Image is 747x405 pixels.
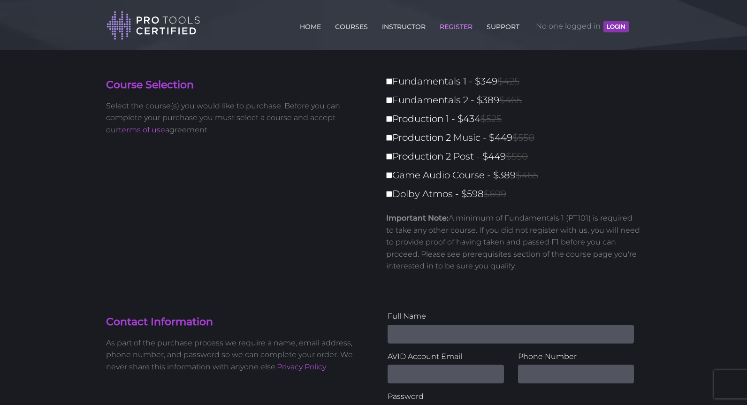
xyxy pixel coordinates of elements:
[106,315,366,329] h4: Contact Information
[499,94,522,106] span: $465
[386,167,647,183] label: Game Audio Course - $389
[107,10,200,41] img: Pro Tools Certified Logo
[506,151,528,162] span: $550
[106,78,366,92] h4: Course Selection
[603,21,629,32] button: LOGIN
[386,212,641,272] p: A minimum of Fundamentals 1 (PT101) is required to take any other course. If you did not register...
[497,76,519,87] span: $425
[536,12,629,40] span: No one logged in
[484,188,506,199] span: $699
[386,111,647,127] label: Production 1 - $434
[386,172,392,178] input: Game Audio Course - $389$465
[437,17,475,32] a: REGISTER
[386,153,392,160] input: Production 2 Post - $449$550
[106,100,366,136] p: Select the course(s) you would like to purchase. Before you can complete your purchase you must s...
[388,351,504,363] label: AVID Account Email
[106,337,366,373] p: As part of the purchase process we require a name, email address, phone number, and password so w...
[297,17,323,32] a: HOME
[388,390,504,403] label: Password
[480,113,502,124] span: $525
[386,97,392,103] input: Fundamentals 2 - $389$465
[333,17,370,32] a: COURSES
[119,125,165,134] a: terms of use
[277,362,326,371] a: Privacy Policy
[386,191,392,197] input: Dolby Atmos - $598$699
[386,116,392,122] input: Production 1 - $434$525
[386,186,647,202] label: Dolby Atmos - $598
[386,214,449,222] strong: Important Note:
[386,73,647,90] label: Fundamentals 1 - $349
[516,169,538,181] span: $465
[388,310,634,322] label: Full Name
[386,130,647,146] label: Production 2 Music - $449
[380,17,428,32] a: INSTRUCTOR
[512,132,534,143] span: $550
[518,351,634,363] label: Phone Number
[386,92,647,108] label: Fundamentals 2 - $389
[386,135,392,141] input: Production 2 Music - $449$550
[386,78,392,84] input: Fundamentals 1 - $349$425
[386,148,647,165] label: Production 2 Post - $449
[484,17,522,32] a: SUPPORT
